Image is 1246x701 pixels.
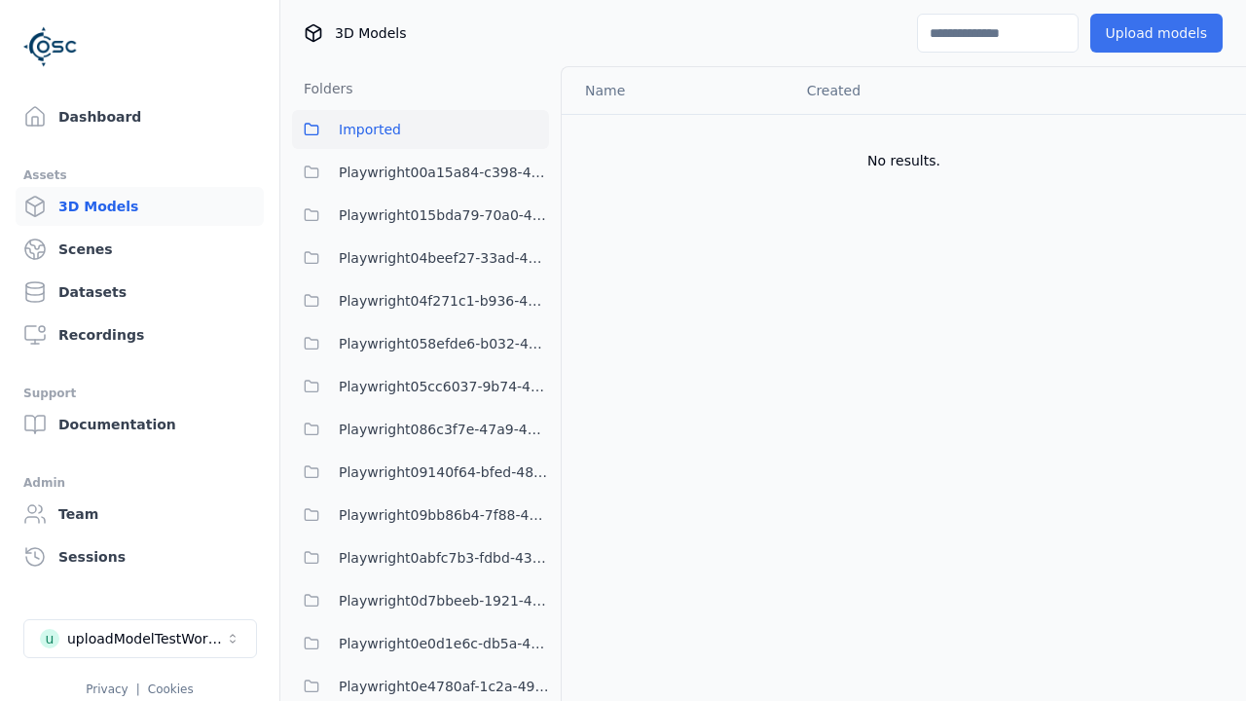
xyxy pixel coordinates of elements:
[292,538,549,577] button: Playwright0abfc7b3-fdbd-438a-9097-bdc709c88d01
[292,196,549,235] button: Playwright015bda79-70a0-409c-99cb-1511bab16c94
[16,495,264,534] a: Team
[292,624,549,663] button: Playwright0e0d1e6c-db5a-4244-b424-632341d2c1b4
[339,589,549,612] span: Playwright0d7bbeeb-1921-41c6-b931-af810e4ce19a
[562,67,791,114] th: Name
[339,332,549,355] span: Playwright058efde6-b032-4363-91b7-49175d678812
[292,410,549,449] button: Playwright086c3f7e-47a9-4b40-930e-6daa73f464cc
[292,581,549,620] button: Playwright0d7bbeeb-1921-41c6-b931-af810e4ce19a
[16,273,264,312] a: Datasets
[16,230,264,269] a: Scenes
[339,375,549,398] span: Playwright05cc6037-9b74-4704-86c6-3ffabbdece83
[339,546,549,570] span: Playwright0abfc7b3-fdbd-438a-9097-bdc709c88d01
[562,114,1246,207] td: No results.
[292,239,549,277] button: Playwright04beef27-33ad-4b39-a7ba-e3ff045e7193
[23,19,78,74] img: Logo
[292,367,549,406] button: Playwright05cc6037-9b74-4704-86c6-3ffabbdece83
[23,164,256,187] div: Assets
[339,418,549,441] span: Playwright086c3f7e-47a9-4b40-930e-6daa73f464cc
[136,683,140,696] span: |
[292,453,549,492] button: Playwright09140f64-bfed-4894-9ae1-f5b1e6c36039
[791,67,1026,114] th: Created
[16,315,264,354] a: Recordings
[86,683,128,696] a: Privacy
[339,289,549,313] span: Playwright04f271c1-b936-458c-b5f6-36ca6337f11a
[148,683,194,696] a: Cookies
[16,97,264,136] a: Dashboard
[292,324,549,363] button: Playwright058efde6-b032-4363-91b7-49175d678812
[292,281,549,320] button: Playwright04f271c1-b936-458c-b5f6-36ca6337f11a
[23,619,257,658] button: Select a workspace
[67,629,225,648] div: uploadModelTestWorkspace
[339,118,401,141] span: Imported
[16,405,264,444] a: Documentation
[339,503,549,527] span: Playwright09bb86b4-7f88-4a8f-8ea8-a4c9412c995e
[292,496,549,535] button: Playwright09bb86b4-7f88-4a8f-8ea8-a4c9412c995e
[335,23,406,43] span: 3D Models
[16,537,264,576] a: Sessions
[292,153,549,192] button: Playwright00a15a84-c398-4ef4-9da8-38c036397b1e
[339,632,549,655] span: Playwright0e0d1e6c-db5a-4244-b424-632341d2c1b4
[1090,14,1223,53] button: Upload models
[23,382,256,405] div: Support
[292,110,549,149] button: Imported
[23,471,256,495] div: Admin
[339,246,549,270] span: Playwright04beef27-33ad-4b39-a7ba-e3ff045e7193
[16,187,264,226] a: 3D Models
[339,675,549,698] span: Playwright0e4780af-1c2a-492e-901c-6880da17528a
[339,203,549,227] span: Playwright015bda79-70a0-409c-99cb-1511bab16c94
[339,161,549,184] span: Playwright00a15a84-c398-4ef4-9da8-38c036397b1e
[292,79,353,98] h3: Folders
[40,629,59,648] div: u
[339,461,549,484] span: Playwright09140f64-bfed-4894-9ae1-f5b1e6c36039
